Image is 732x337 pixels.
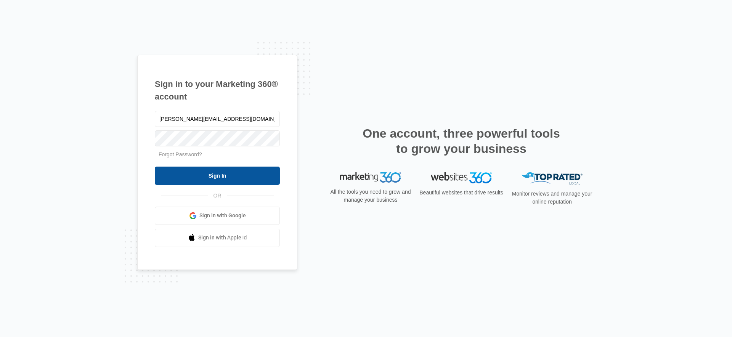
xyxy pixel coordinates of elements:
a: Forgot Password? [159,151,202,157]
img: Marketing 360 [340,172,401,183]
h1: Sign in to your Marketing 360® account [155,78,280,103]
h2: One account, three powerful tools to grow your business [360,126,562,156]
a: Sign in with Apple Id [155,229,280,247]
img: Top Rated Local [522,172,583,185]
a: Sign in with Google [155,207,280,225]
input: Email [155,111,280,127]
span: Sign in with Apple Id [198,234,247,242]
p: All the tools you need to grow and manage your business [328,188,413,204]
img: Websites 360 [431,172,492,183]
span: Sign in with Google [199,212,246,220]
p: Beautiful websites that drive results [419,189,504,197]
span: OR [208,192,227,200]
p: Monitor reviews and manage your online reputation [509,190,595,206]
input: Sign In [155,167,280,185]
